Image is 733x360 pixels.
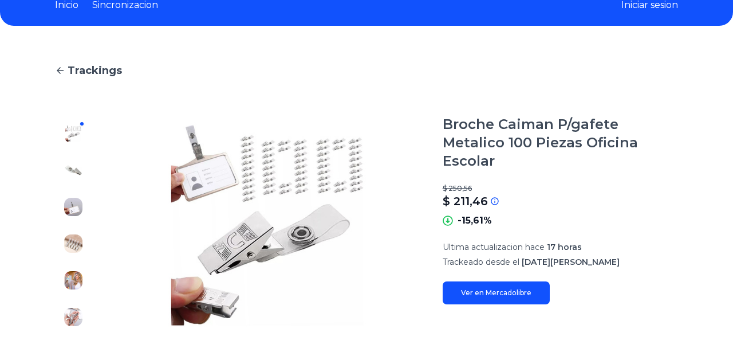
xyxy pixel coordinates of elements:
p: -15,61% [458,214,492,228]
img: Broche Caiman P/gafete Metalico 100 Piezas Oficina Escolar [64,308,82,326]
a: Trackings [55,62,678,79]
span: 17 horas [547,242,582,252]
img: Broche Caiman P/gafete Metalico 100 Piezas Oficina Escolar [115,115,420,335]
span: Trackeado desde el [443,257,519,267]
span: [DATE][PERSON_NAME] [522,257,620,267]
span: Trackings [68,62,122,79]
a: Ver en Mercadolibre [443,281,550,304]
p: $ 211,46 [443,193,488,209]
img: Broche Caiman P/gafete Metalico 100 Piezas Oficina Escolar [64,234,82,253]
h1: Broche Caiman P/gafete Metalico 100 Piezas Oficina Escolar [443,115,678,170]
img: Broche Caiman P/gafete Metalico 100 Piezas Oficina Escolar [64,271,82,289]
p: $ 250,56 [443,184,678,193]
span: Ultima actualizacion hace [443,242,545,252]
img: Broche Caiman P/gafete Metalico 100 Piezas Oficina Escolar [64,124,82,143]
img: Broche Caiman P/gafete Metalico 100 Piezas Oficina Escolar [64,161,82,179]
img: Broche Caiman P/gafete Metalico 100 Piezas Oficina Escolar [64,198,82,216]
